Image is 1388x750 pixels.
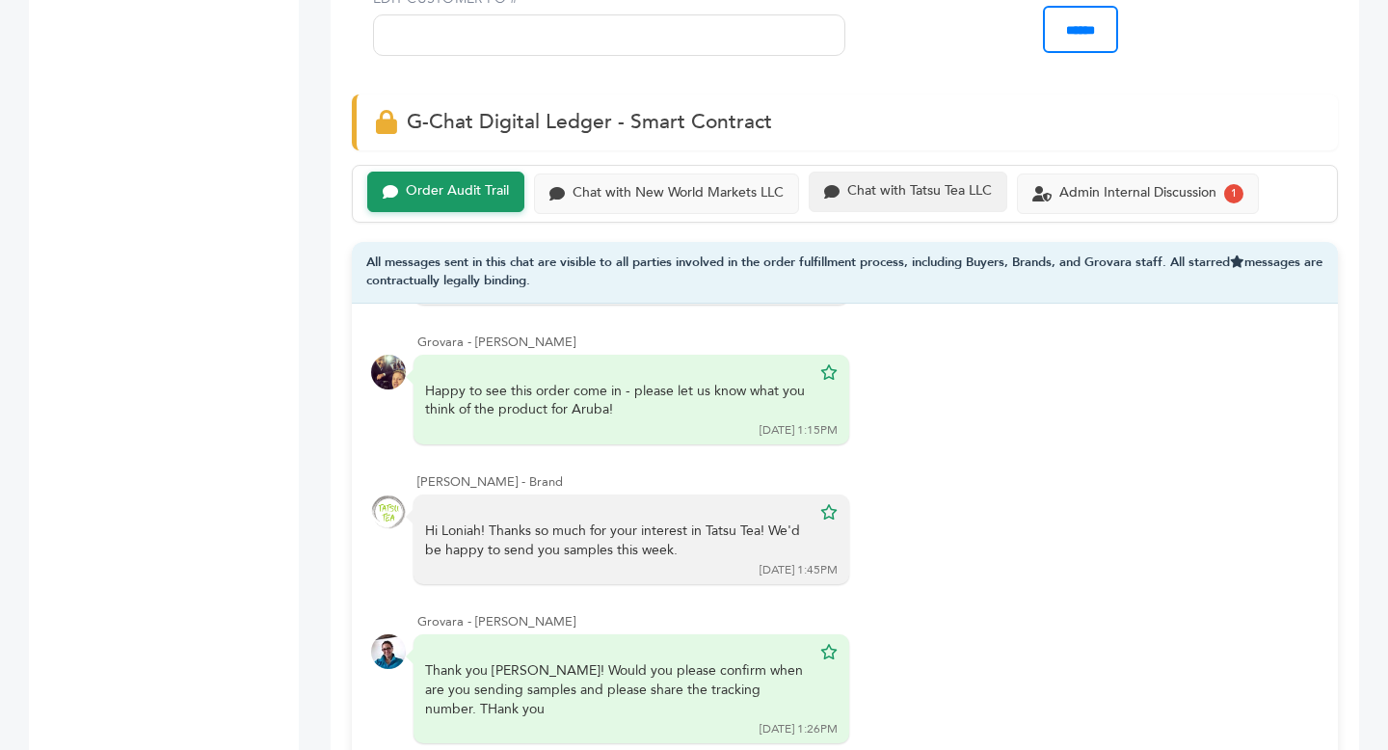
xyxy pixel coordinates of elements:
[352,242,1338,304] div: All messages sent in this chat are visible to all parties involved in the order fulfillment proce...
[1224,184,1243,203] div: 1
[760,562,838,578] div: [DATE] 1:45PM
[407,108,772,136] span: G-Chat Digital Ledger - Smart Contract
[417,613,1319,630] div: Grovara - [PERSON_NAME]
[1059,185,1216,201] div: Admin Internal Discussion
[425,382,811,419] div: Happy to see this order come in - please let us know what you think of the product for Aruba!
[425,522,811,559] div: Hi Loniah! Thanks so much for your interest in Tatsu Tea! We'd be happy to send you samples this ...
[406,183,509,200] div: Order Audit Trail
[760,721,838,737] div: [DATE] 1:26PM
[573,185,784,201] div: Chat with New World Markets LLC
[425,661,811,718] div: Thank you [PERSON_NAME]! Would you please confirm when are you sending samples and please share t...
[760,422,838,439] div: [DATE] 1:15PM
[417,334,1319,351] div: Grovara - [PERSON_NAME]
[417,473,1319,491] div: [PERSON_NAME] - Brand
[847,183,992,200] div: Chat with Tatsu Tea LLC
